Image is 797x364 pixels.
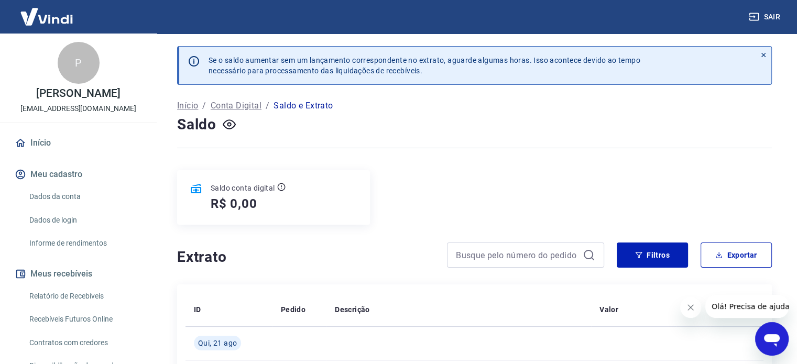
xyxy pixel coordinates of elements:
[177,114,216,135] h4: Saldo
[198,338,237,348] span: Qui, 21 ago
[58,42,100,84] div: P
[13,1,81,32] img: Vindi
[209,55,640,76] p: Se o saldo aumentar sem um lançamento correspondente no extrato, aguarde algumas horas. Isso acon...
[25,209,144,231] a: Dados de login
[701,242,772,268] button: Exportar
[617,242,688,268] button: Filtros
[177,100,198,112] a: Início
[599,304,618,315] p: Valor
[202,100,206,112] p: /
[266,100,269,112] p: /
[211,195,257,212] h5: R$ 0,00
[6,7,88,16] span: Olá! Precisa de ajuda?
[13,131,144,155] a: Início
[194,304,201,315] p: ID
[20,103,136,114] p: [EMAIL_ADDRESS][DOMAIN_NAME]
[13,262,144,285] button: Meus recebíveis
[25,308,144,330] a: Recebíveis Futuros Online
[335,304,370,315] p: Descrição
[747,7,784,27] button: Sair
[25,186,144,207] a: Dados da conta
[36,88,120,99] p: [PERSON_NAME]
[211,183,275,193] p: Saldo conta digital
[25,285,144,307] a: Relatório de Recebíveis
[755,322,789,356] iframe: Botão para abrir a janela de mensagens
[680,297,701,318] iframe: Fechar mensagem
[705,295,789,318] iframe: Mensagem da empresa
[13,163,144,186] button: Meu cadastro
[281,304,305,315] p: Pedido
[211,100,261,112] a: Conta Digital
[25,332,144,354] a: Contratos com credores
[274,100,333,112] p: Saldo e Extrato
[456,247,578,263] input: Busque pelo número do pedido
[25,233,144,254] a: Informe de rendimentos
[177,247,434,268] h4: Extrato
